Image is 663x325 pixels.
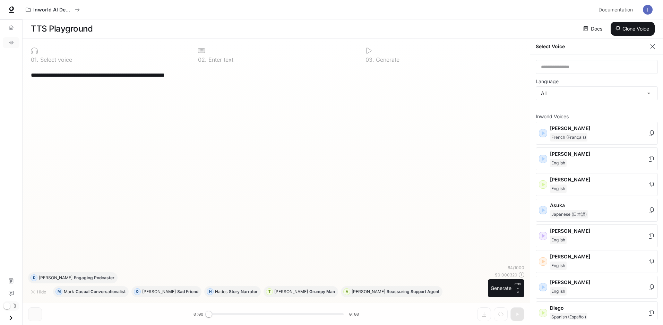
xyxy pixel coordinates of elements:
[495,272,517,278] p: $ 0.000320
[28,272,118,283] button: D[PERSON_NAME]Engaging Podcaster
[550,176,648,183] p: [PERSON_NAME]
[648,207,655,213] button: Copy Voice ID
[599,6,633,14] span: Documentation
[648,259,655,264] button: Copy Voice ID
[648,182,655,187] button: Copy Voice ID
[488,279,524,297] button: GenerateCTRL +⏎
[23,3,83,17] button: All workspaces
[514,282,522,294] p: ⏎
[643,5,653,15] img: User avatar
[550,279,648,286] p: [PERSON_NAME]
[550,151,648,157] p: [PERSON_NAME]
[536,79,559,84] p: Language
[3,22,19,33] a: Overview
[648,130,655,136] button: Copy Voice ID
[229,290,258,294] p: Story Narrator
[611,22,655,36] button: Clone Voice
[374,57,399,62] p: Generate
[3,311,19,325] button: Open drawer
[648,310,655,316] button: Copy Voice ID
[352,290,385,294] p: [PERSON_NAME]
[309,290,335,294] p: Grumpy Man
[264,286,338,297] button: T[PERSON_NAME]Grumpy Man
[31,272,37,283] div: D
[514,282,522,290] p: CTRL +
[387,290,439,294] p: Reassuring Support Agent
[536,114,658,119] p: Inworld Voices
[550,125,648,132] p: [PERSON_NAME]
[134,286,140,297] div: O
[3,275,19,286] a: Documentation
[550,236,567,244] span: English
[3,288,19,299] a: Feedback
[648,233,655,239] button: Copy Voice ID
[207,286,213,297] div: H
[31,22,93,36] h1: TTS Playground
[53,286,129,297] button: MMarkCasual Conversationalist
[550,228,648,234] p: [PERSON_NAME]
[207,57,233,62] p: Enter text
[31,57,38,62] p: 0 1 .
[550,159,567,167] span: English
[344,286,350,297] div: A
[648,284,655,290] button: Copy Voice ID
[550,202,648,209] p: Asuka
[131,286,201,297] button: O[PERSON_NAME]Sad Friend
[56,286,62,297] div: M
[274,290,308,294] p: [PERSON_NAME]
[266,286,273,297] div: T
[550,287,567,296] span: English
[641,3,655,17] button: User avatar
[74,276,114,280] p: Engaging Podcaster
[38,57,72,62] p: Select voice
[64,290,74,294] p: Mark
[550,313,587,321] span: Spanish (Español)
[550,133,587,142] span: French (Français)
[550,262,567,270] span: English
[76,290,126,294] p: Casual Conversationalist
[28,286,50,297] button: Hide
[648,156,655,162] button: Copy Voice ID
[596,3,638,17] a: Documentation
[550,210,588,219] span: Japanese (日本語)
[198,57,207,62] p: 0 2 .
[550,253,648,260] p: [PERSON_NAME]
[39,276,72,280] p: [PERSON_NAME]
[365,57,374,62] p: 0 3 .
[215,290,227,294] p: Hades
[582,22,605,36] a: Docs
[33,7,72,13] p: Inworld AI Demos
[550,185,567,193] span: English
[508,265,524,271] p: 64 / 1000
[341,286,442,297] button: A[PERSON_NAME]Reassuring Support Agent
[142,290,176,294] p: [PERSON_NAME]
[3,37,19,48] a: TTS Playground
[204,286,261,297] button: HHadesStory Narrator
[177,290,198,294] p: Sad Friend
[550,305,648,311] p: Diego
[536,87,657,100] div: All
[3,302,10,309] span: Dark mode toggle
